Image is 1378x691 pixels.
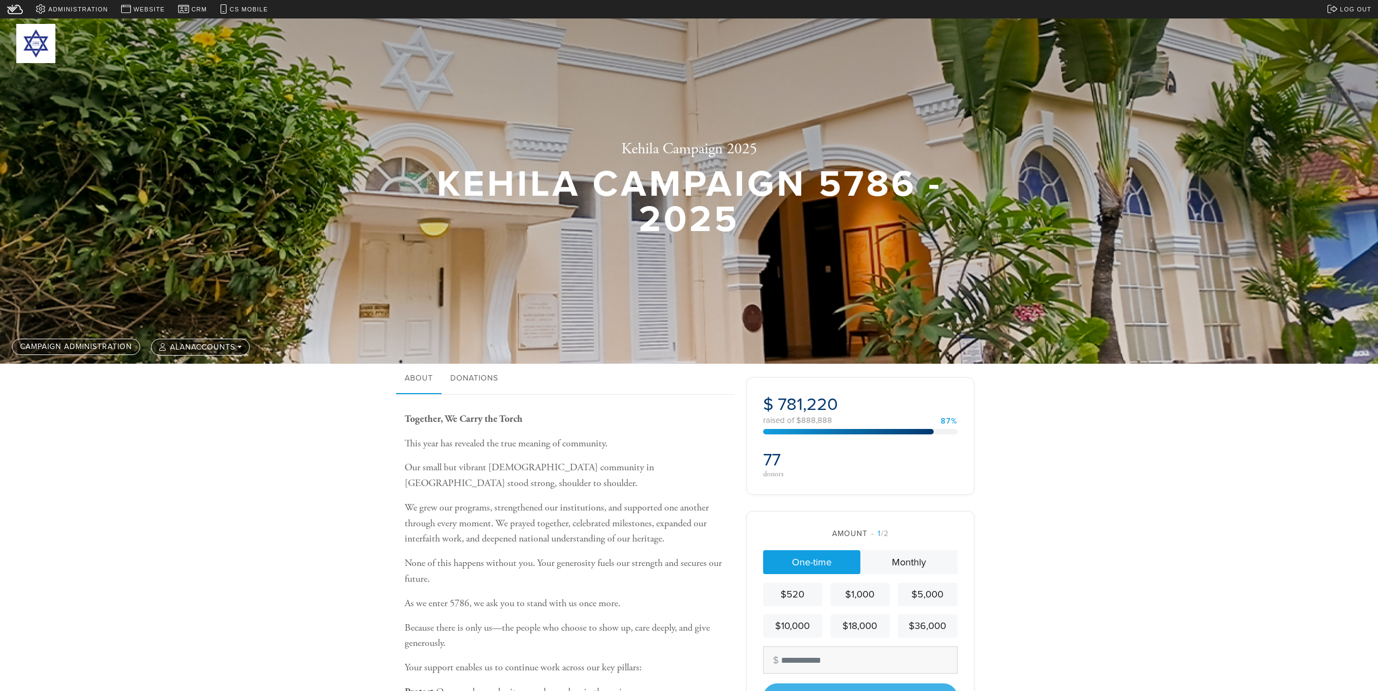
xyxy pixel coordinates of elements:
[830,583,890,606] a: $1,000
[396,364,442,394] a: About
[835,619,885,633] div: $18,000
[941,418,958,425] div: 87%
[12,339,140,355] a: Campaign Administration
[763,450,857,470] h2: 77
[763,470,857,478] div: donors
[191,5,207,14] span: CRM
[767,587,818,602] div: $520
[48,5,108,14] span: Administration
[230,5,268,14] span: CS Mobile
[898,583,957,606] a: $5,000
[442,364,507,394] a: Donations
[405,556,729,587] p: None of this happens without you. Your generosity fuels our strength and secures our future.
[763,550,860,574] a: One-time
[405,436,729,452] p: This year has revealed the true meaning of community.
[902,587,953,602] div: $5,000
[763,614,822,638] a: $10,000
[405,660,729,676] p: Your support enables us to continue work across our key pillars:
[902,619,953,633] div: $36,000
[898,614,957,638] a: $36,000
[860,550,958,574] a: Monthly
[405,413,523,425] b: Together, We Carry the Torch
[835,587,885,602] div: $1,000
[405,596,729,612] p: As we enter 5786, we ask you to stand with us once more.
[871,529,889,538] span: /2
[767,619,818,633] div: $10,000
[763,416,958,425] div: raised of $888,888
[405,620,729,652] p: Because there is only us—the people who choose to show up, care deeply, and give generously.
[830,614,890,638] a: $18,000
[763,394,773,415] span: $
[405,500,729,547] p: We grew our programs, strengthened our institutions, and supported one another through every mome...
[151,339,250,356] button: Alanaccounts
[134,5,165,14] span: Website
[763,583,822,606] a: $520
[16,24,55,63] img: 300x300_JWB%20logo.png
[405,460,729,491] p: Our small but vibrant [DEMOGRAPHIC_DATA] community in [GEOGRAPHIC_DATA] stood strong, shoulder to...
[434,167,945,237] h1: Kehila Campaign 5786 - 2025
[763,528,958,539] div: Amount
[434,140,945,159] h2: Kehila Campaign 2025
[1340,5,1371,14] span: Log out
[878,529,881,538] span: 1
[778,394,838,415] span: 781,220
